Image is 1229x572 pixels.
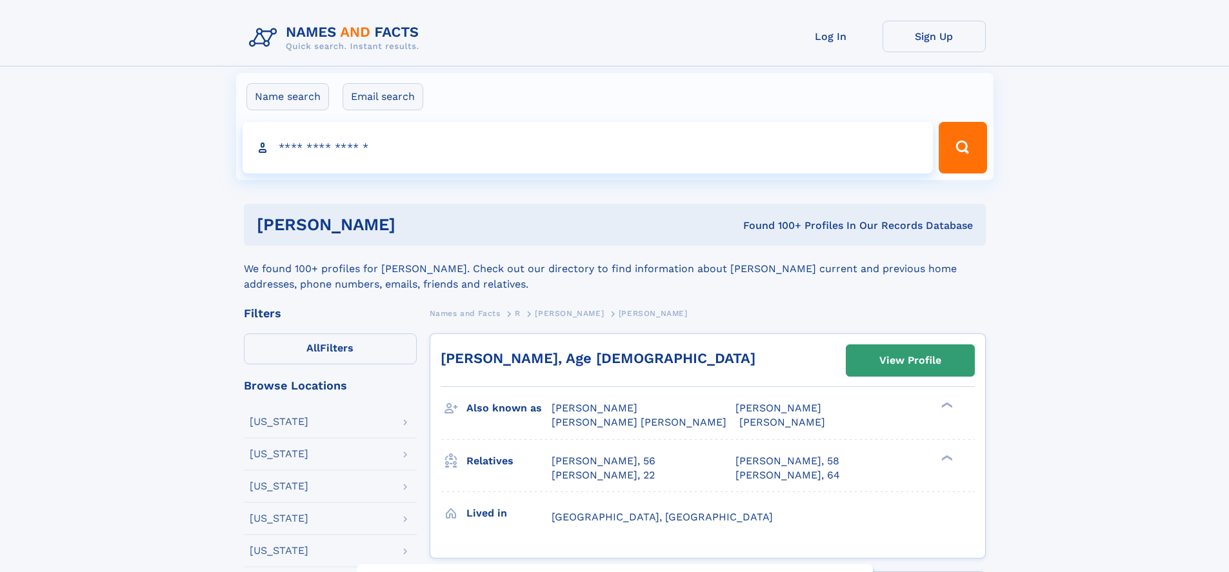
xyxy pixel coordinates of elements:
[430,305,501,321] a: Names and Facts
[244,246,986,292] div: We found 100+ profiles for [PERSON_NAME]. Check out our directory to find information about [PERS...
[466,450,552,472] h3: Relatives
[779,21,883,52] a: Log In
[938,453,954,462] div: ❯
[846,345,974,376] a: View Profile
[938,401,954,409] div: ❯
[343,83,423,110] label: Email search
[552,454,655,468] a: [PERSON_NAME], 56
[552,468,655,482] a: [PERSON_NAME], 22
[883,21,986,52] a: Sign Up
[250,481,308,491] div: [US_STATE]
[535,309,604,318] span: [PERSON_NAME]
[879,346,941,375] div: View Profile
[552,402,637,414] span: [PERSON_NAME]
[250,513,308,524] div: [US_STATE]
[244,380,417,391] div: Browse Locations
[515,305,521,321] a: R
[244,21,430,55] img: Logo Names and Facts
[466,502,552,524] h3: Lived in
[244,308,417,319] div: Filters
[535,305,604,321] a: [PERSON_NAME]
[569,219,973,233] div: Found 100+ Profiles In Our Records Database
[243,122,934,173] input: search input
[250,449,308,459] div: [US_STATE]
[515,309,521,318] span: R
[441,350,755,366] a: [PERSON_NAME], Age [DEMOGRAPHIC_DATA]
[552,511,773,523] span: [GEOGRAPHIC_DATA], [GEOGRAPHIC_DATA]
[244,333,417,364] label: Filters
[250,546,308,556] div: [US_STATE]
[619,309,688,318] span: [PERSON_NAME]
[735,402,821,414] span: [PERSON_NAME]
[739,416,825,428] span: [PERSON_NAME]
[306,342,320,354] span: All
[250,417,308,427] div: [US_STATE]
[939,122,986,173] button: Search Button
[552,416,726,428] span: [PERSON_NAME] [PERSON_NAME]
[257,217,570,233] h1: [PERSON_NAME]
[246,83,329,110] label: Name search
[735,454,839,468] a: [PERSON_NAME], 58
[466,397,552,419] h3: Also known as
[735,468,840,482] a: [PERSON_NAME], 64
